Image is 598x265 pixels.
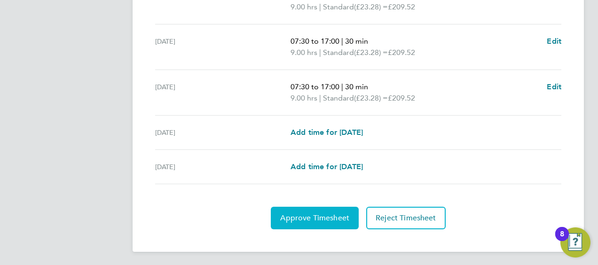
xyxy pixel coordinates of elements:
[323,93,354,104] span: Standard
[155,161,291,172] div: [DATE]
[319,2,321,11] span: |
[291,128,363,137] span: Add time for [DATE]
[291,161,363,172] a: Add time for [DATE]
[155,81,291,104] div: [DATE]
[291,127,363,138] a: Add time for [DATE]
[291,94,317,102] span: 9.00 hrs
[366,207,446,229] button: Reject Timesheet
[291,48,317,57] span: 9.00 hrs
[388,48,415,57] span: £209.52
[155,36,291,58] div: [DATE]
[345,82,368,91] span: 30 min
[560,234,564,246] div: 8
[271,207,359,229] button: Approve Timesheet
[547,36,561,47] a: Edit
[345,37,368,46] span: 30 min
[560,227,590,257] button: Open Resource Center, 8 new notifications
[291,162,363,171] span: Add time for [DATE]
[323,1,354,13] span: Standard
[388,94,415,102] span: £209.52
[547,82,561,91] span: Edit
[155,127,291,138] div: [DATE]
[291,82,339,91] span: 07:30 to 17:00
[547,81,561,93] a: Edit
[291,37,339,46] span: 07:30 to 17:00
[354,94,388,102] span: (£23.28) =
[319,94,321,102] span: |
[341,37,343,46] span: |
[354,48,388,57] span: (£23.28) =
[291,2,317,11] span: 9.00 hrs
[388,2,415,11] span: £209.52
[323,47,354,58] span: Standard
[280,213,349,223] span: Approve Timesheet
[341,82,343,91] span: |
[319,48,321,57] span: |
[354,2,388,11] span: (£23.28) =
[376,213,436,223] span: Reject Timesheet
[547,37,561,46] span: Edit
